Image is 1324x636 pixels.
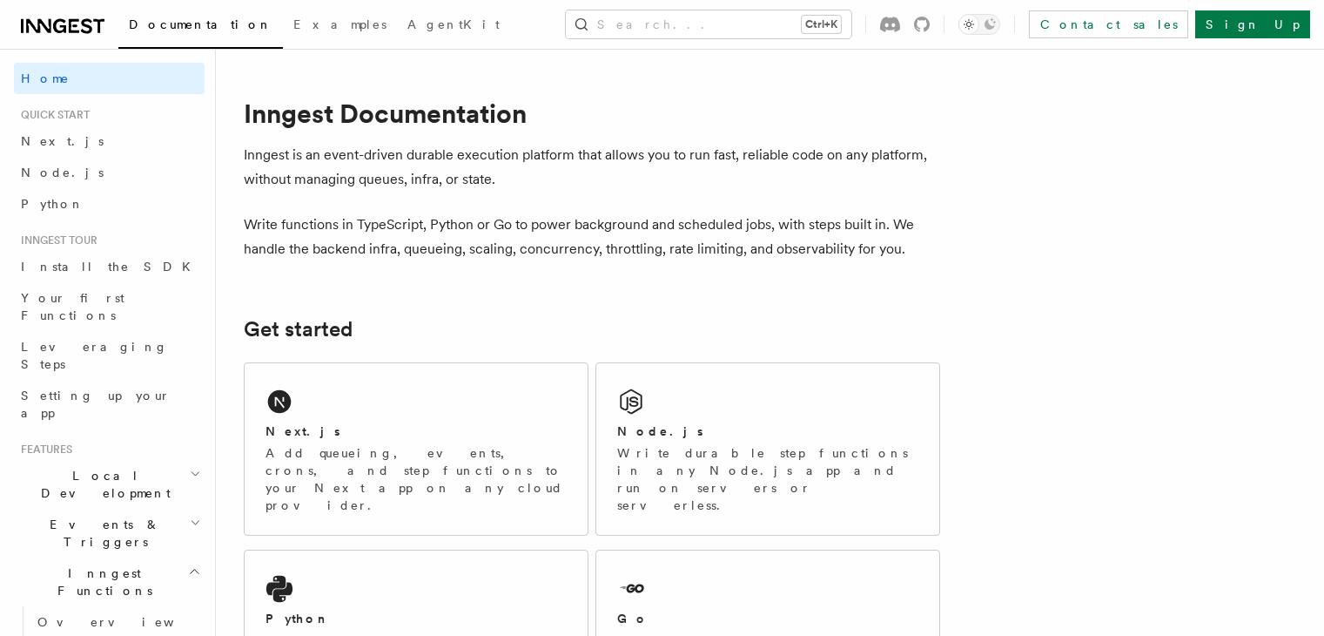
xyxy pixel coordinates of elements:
a: Install the SDK [14,251,205,282]
span: Your first Functions [21,291,124,322]
a: Next.jsAdd queueing, events, crons, and step functions to your Next app on any cloud provider. [244,362,588,536]
kbd: Ctrl+K [802,16,841,33]
a: Examples [283,5,397,47]
a: Documentation [118,5,283,49]
span: Features [14,443,72,457]
h2: Node.js [617,423,703,440]
span: Node.js [21,166,104,179]
a: Contact sales [1029,10,1188,38]
a: Python [14,188,205,220]
p: Write functions in TypeScript, Python or Go to power background and scheduled jobs, with steps bu... [244,213,940,261]
span: Leveraging Steps [21,340,168,371]
button: Search...Ctrl+K [566,10,851,38]
span: Local Development [14,467,190,502]
a: AgentKit [397,5,510,47]
h2: Next.js [265,423,340,440]
span: Install the SDK [21,260,201,274]
p: Write durable step functions in any Node.js app and run on servers or serverless. [617,444,918,514]
p: Inngest is an event-driven durable execution platform that allows you to run fast, reliable code ... [244,143,940,192]
span: Next.js [21,134,104,148]
span: Python [21,197,84,211]
span: Examples [293,17,386,31]
a: Sign Up [1195,10,1310,38]
span: Quick start [14,108,90,122]
a: Next.js [14,125,205,157]
p: Add queueing, events, crons, and step functions to your Next app on any cloud provider. [265,444,567,514]
a: Leveraging Steps [14,331,205,380]
span: Home [21,70,70,87]
button: Local Development [14,460,205,509]
a: Home [14,63,205,94]
span: Inngest Functions [14,565,188,599]
span: Overview [37,615,217,629]
h2: Python [265,610,330,627]
a: Node.js [14,157,205,188]
span: Setting up your app [21,389,171,420]
button: Toggle dark mode [958,14,1000,35]
span: Events & Triggers [14,516,190,551]
a: Get started [244,317,353,342]
span: Documentation [129,17,272,31]
span: Inngest tour [14,233,97,247]
span: AgentKit [407,17,500,31]
h2: Go [617,610,649,627]
h1: Inngest Documentation [244,98,940,129]
button: Events & Triggers [14,509,205,558]
button: Inngest Functions [14,558,205,606]
a: Your first Functions [14,282,205,331]
a: Setting up your app [14,380,205,429]
a: Node.jsWrite durable step functions in any Node.js app and run on servers or serverless. [595,362,940,536]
